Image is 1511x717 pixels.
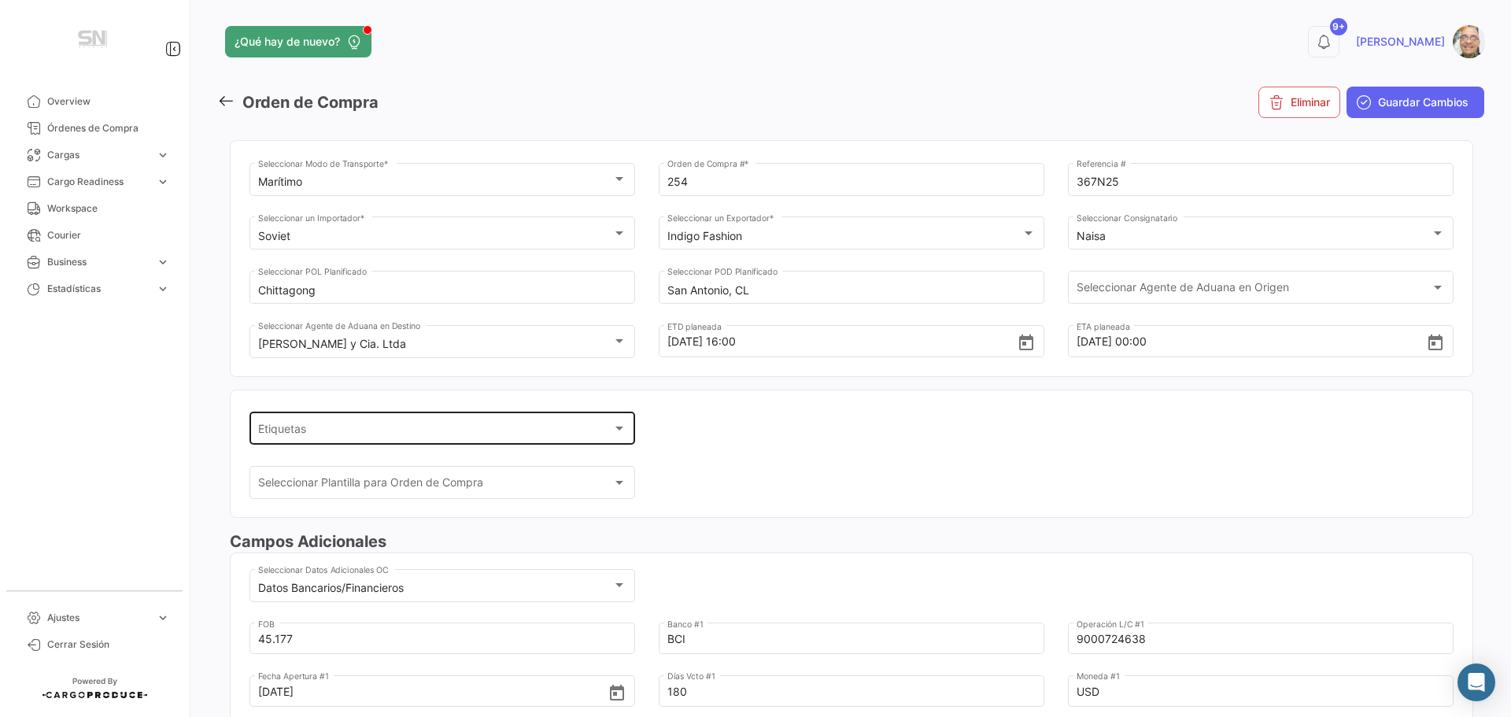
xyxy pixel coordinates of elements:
[156,255,170,269] span: expand_more
[47,255,150,269] span: Business
[230,530,1473,553] h3: Campos Adicionales
[13,88,176,115] a: Overview
[608,683,626,700] button: Open calendar
[1258,87,1340,118] button: Eliminar
[258,425,613,438] span: Etiquetas
[1453,25,1486,58] img: Captura.PNG
[47,175,150,189] span: Cargo Readiness
[47,611,150,625] span: Ajustes
[1356,34,1445,50] span: [PERSON_NAME]
[156,611,170,625] span: expand_more
[258,229,290,242] mat-select-trigger: Soviet
[258,479,613,493] span: Seleccionar Plantilla para Orden de Compra
[258,284,627,298] input: Escriba para buscar...
[1017,333,1036,350] button: Open calendar
[667,284,1036,298] input: Escriba para buscar...
[156,175,170,189] span: expand_more
[242,91,379,114] h3: Orden de Compra
[47,228,170,242] span: Courier
[667,314,1018,369] input: Seleccionar una fecha
[1077,284,1432,298] span: Seleccionar Agente de Aduana en Origen
[258,581,404,594] mat-select-trigger: Datos Bancarios/Financieros
[1426,333,1445,350] button: Open calendar
[55,19,134,63] img: Manufactura+Logo.png
[156,148,170,162] span: expand_more
[1077,314,1427,369] input: Seleccionar una fecha
[13,195,176,222] a: Workspace
[1378,94,1469,110] span: Guardar Cambios
[47,201,170,216] span: Workspace
[1347,87,1484,118] button: Guardar Cambios
[258,337,406,350] mat-select-trigger: [PERSON_NAME] y Cia. Ltda
[1457,663,1495,701] div: Abrir Intercom Messenger
[258,175,302,188] mat-select-trigger: Marítimo
[47,282,150,296] span: Estadísticas
[156,282,170,296] span: expand_more
[47,638,170,652] span: Cerrar Sesión
[13,115,176,142] a: Órdenes de Compra
[47,148,150,162] span: Cargas
[667,229,742,242] mat-select-trigger: Indigo Fashion
[47,94,170,109] span: Overview
[235,34,340,50] span: ¿Qué hay de nuevo?
[225,26,371,57] button: ¿Qué hay de nuevo?
[13,222,176,249] a: Courier
[1077,229,1106,242] mat-select-trigger: Naisa
[47,121,170,135] span: Órdenes de Compra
